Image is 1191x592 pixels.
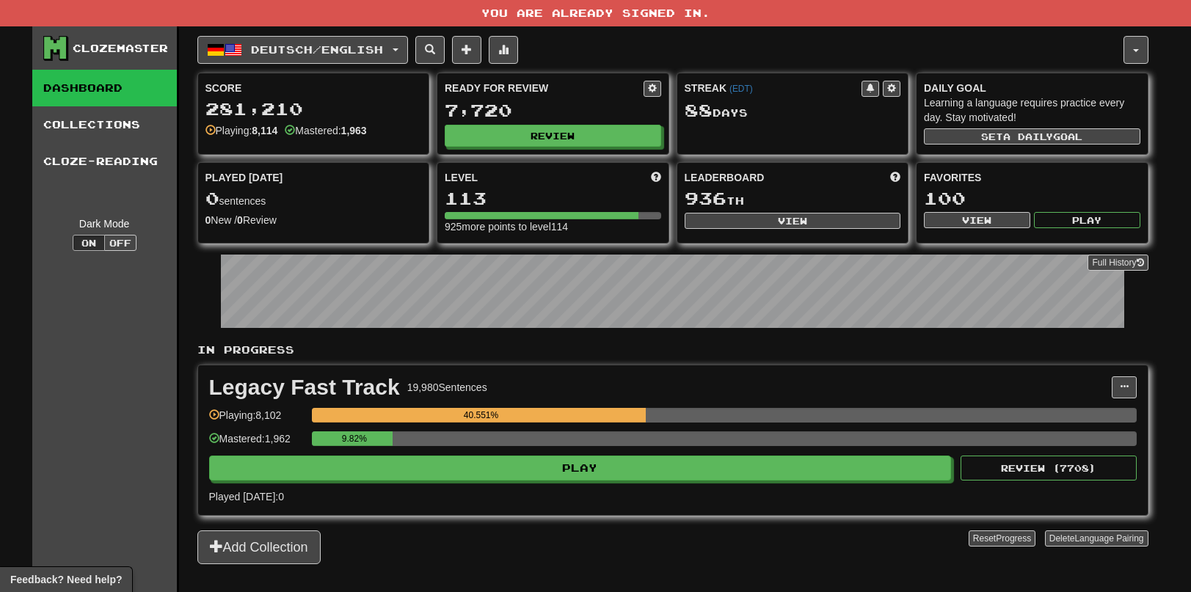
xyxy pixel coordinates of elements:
div: Mastered: 1,962 [209,431,305,456]
a: Dashboard [32,70,177,106]
button: More stats [489,36,518,64]
div: Learning a language requires practice every day. Stay motivated! [924,95,1140,125]
button: Review (7708) [961,456,1137,480]
div: 40.551% [316,408,647,423]
div: Ready for Review [445,81,644,95]
button: On [73,235,105,251]
a: Collections [32,106,177,143]
span: Deutsch / English [251,43,383,56]
span: This week in points, UTC [890,170,900,185]
span: Level [445,170,478,185]
span: 88 [685,100,713,120]
div: sentences [205,189,422,208]
a: (EDT) [729,84,753,94]
span: Progress [996,533,1031,544]
div: Legacy Fast Track [209,376,400,398]
div: Day s [685,101,901,120]
strong: 8,114 [252,125,277,136]
div: Playing: [205,123,278,138]
span: Played [DATE]: 0 [209,491,284,503]
a: Cloze-Reading [32,143,177,180]
button: ResetProgress [969,530,1035,547]
strong: 1,963 [341,125,367,136]
div: Favorites [924,170,1140,185]
span: Leaderboard [685,170,765,185]
span: Language Pairing [1074,533,1143,544]
strong: 0 [205,214,211,226]
div: Clozemaster [73,41,168,56]
div: 100 [924,189,1140,208]
div: 7,720 [445,101,661,120]
button: View [685,213,901,229]
div: Daily Goal [924,81,1140,95]
button: Search sentences [415,36,445,64]
button: Deutsch/English [197,36,408,64]
div: Playing: 8,102 [209,408,305,432]
span: Played [DATE] [205,170,283,185]
span: 936 [685,188,726,208]
button: Off [104,235,136,251]
div: 113 [445,189,661,208]
div: 925 more points to level 114 [445,219,661,234]
button: Add Collection [197,530,321,564]
span: Open feedback widget [10,572,122,587]
div: 281,210 [205,100,422,118]
div: Mastered: [285,123,366,138]
button: DeleteLanguage Pairing [1045,530,1148,547]
div: 9.82% [316,431,393,446]
button: Play [1034,212,1140,228]
span: Score more points to level up [651,170,661,185]
div: Streak [685,81,862,95]
div: Dark Mode [43,216,166,231]
a: Full History [1088,255,1148,271]
button: View [924,212,1030,228]
button: Add sentence to collection [452,36,481,64]
div: Score [205,81,422,95]
button: Review [445,125,661,147]
div: 19,980 Sentences [407,380,487,395]
div: New / Review [205,213,422,227]
p: In Progress [197,343,1148,357]
button: Play [209,456,952,480]
button: Seta dailygoal [924,128,1140,145]
span: 0 [205,188,219,208]
span: a daily [1003,131,1053,142]
div: th [685,189,901,208]
strong: 0 [237,214,243,226]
